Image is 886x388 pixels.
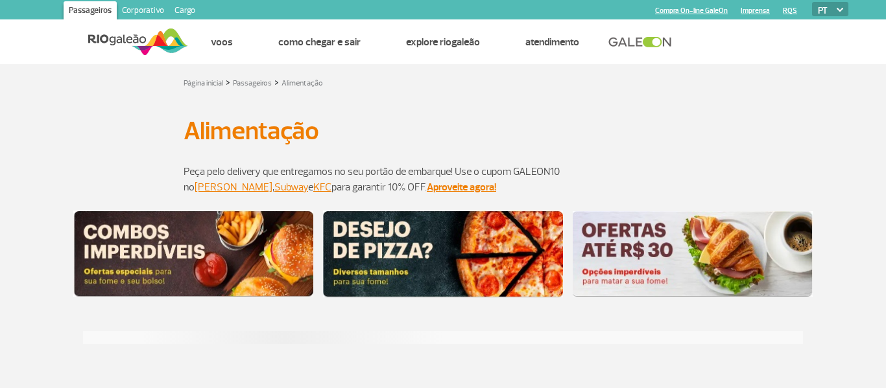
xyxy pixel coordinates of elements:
[184,164,702,195] p: Peça pelo delivery que entregamos no seu portão de embarque! Use o cupom GALEON10 no , e para gar...
[211,36,233,49] a: Voos
[233,78,272,88] a: Passageiros
[226,74,230,89] a: >
[184,120,702,142] h1: Alimentação
[783,6,797,15] a: RQS
[274,181,308,194] a: Subway
[184,78,223,88] a: Página inicial
[427,181,496,194] a: Aproveite agora!
[169,1,200,22] a: Cargo
[195,181,272,194] a: [PERSON_NAME]
[278,36,361,49] a: Como chegar e sair
[64,1,117,22] a: Passageiros
[741,6,770,15] a: Imprensa
[406,36,480,49] a: Explore RIOgaleão
[655,6,728,15] a: Compra On-line GaleOn
[117,1,169,22] a: Corporativo
[313,181,331,194] a: KFC
[274,74,279,89] a: >
[525,36,579,49] a: Atendimento
[281,78,323,88] a: Alimentação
